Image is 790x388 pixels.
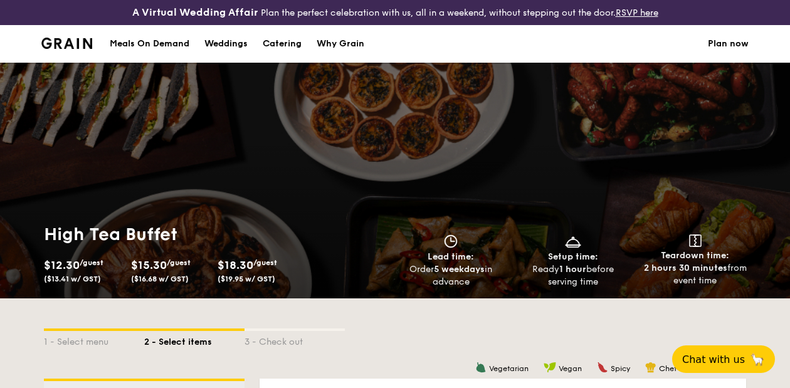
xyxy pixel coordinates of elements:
span: /guest [253,258,277,267]
span: Vegetarian [489,364,529,373]
img: icon-chef-hat.a58ddaea.svg [645,362,656,373]
div: from event time [639,262,751,287]
span: Lead time: [428,251,474,262]
span: ($16.68 w/ GST) [131,275,189,283]
h4: A Virtual Wedding Affair [132,5,258,20]
a: RSVP here [616,8,658,18]
img: icon-spicy.37a8142b.svg [597,362,608,373]
img: icon-vegetarian.fe4039eb.svg [475,362,487,373]
div: Catering [263,25,302,63]
a: Plan now [708,25,749,63]
a: Meals On Demand [102,25,197,63]
h1: High Tea Buffet [44,223,390,246]
span: Teardown time: [661,250,729,261]
strong: 5 weekdays [434,264,485,275]
a: Catering [255,25,309,63]
button: Chat with us🦙 [672,345,775,373]
span: /guest [167,258,191,267]
div: Plan the perfect celebration with us, all in a weekend, without stepping out the door. [132,5,658,20]
img: icon-teardown.65201eee.svg [689,234,702,247]
span: Chef's recommendation [659,364,746,373]
div: Ready before serving time [517,263,629,288]
img: icon-dish.430c3a2e.svg [564,234,582,248]
span: ($13.41 w/ GST) [44,275,101,283]
a: Logotype [41,38,92,49]
div: Weddings [204,25,248,63]
div: 1 - Select menu [44,331,144,349]
strong: 2 hours 30 minutes [644,263,727,273]
span: Chat with us [682,354,745,365]
span: $18.30 [218,258,253,272]
span: /guest [80,258,103,267]
img: icon-vegan.f8ff3823.svg [544,362,556,373]
span: Vegan [559,364,582,373]
a: Weddings [197,25,255,63]
div: Order in advance [395,263,507,288]
span: $15.30 [131,258,167,272]
a: Why Grain [309,25,372,63]
div: Why Grain [317,25,364,63]
div: Meals On Demand [110,25,189,63]
div: 2 - Select items [144,331,245,349]
span: Setup time: [548,251,598,262]
img: Grain [41,38,92,49]
strong: 1 hour [559,264,586,275]
span: 🦙 [750,352,765,367]
span: Spicy [611,364,630,373]
span: $12.30 [44,258,80,272]
div: 3 - Check out [245,331,345,349]
img: icon-clock.2db775ea.svg [441,234,460,248]
span: ($19.95 w/ GST) [218,275,275,283]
